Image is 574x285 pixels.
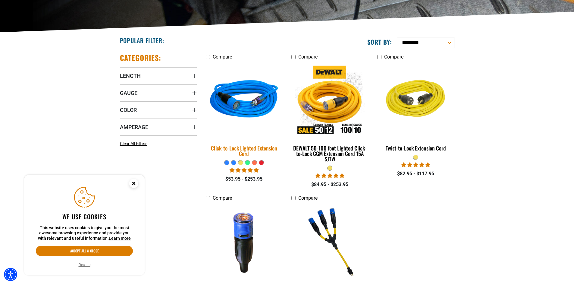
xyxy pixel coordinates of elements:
[213,195,232,201] span: Compare
[367,38,392,46] label: Sort by:
[120,53,162,62] h2: Categories:
[291,145,368,162] div: DEWALT 50-100 foot Lighted Click-to-Lock CGM Extension Cord 15A SJTW
[120,124,148,131] span: Amperage
[292,66,368,135] img: DEWALT 50-100 foot Lighted Click-to-Lock CGM Extension Cord 15A SJTW
[292,207,368,276] img: Click-to-Lock 3-Outlet Locking Extension Cord Adapter
[291,63,368,165] a: DEWALT 50-100 foot Lighted Click-to-Lock CGM Extension Cord 15A SJTW DEWALT 50-100 foot Lighted C...
[384,54,403,60] span: Compare
[123,175,145,194] button: Close this option
[315,173,344,179] span: 4.84 stars
[206,63,283,160] a: blue Click-to-Lock Lighted Extension Cord
[36,213,133,220] h2: We use cookies
[36,246,133,256] button: Accept all & close
[298,195,318,201] span: Compare
[120,84,197,101] summary: Gauge
[36,225,133,241] p: This website uses cookies to give you the most awesome browsing experience and provide you with r...
[24,175,145,276] aside: Cookie Consent
[120,36,164,44] h2: Popular Filter:
[206,176,283,183] div: $53.95 - $253.95
[120,90,137,97] span: Gauge
[401,162,430,168] span: 5.00 stars
[230,167,259,173] span: 4.87 stars
[377,63,454,154] a: yellow Twist-to-Lock Extension Cord
[77,262,92,268] button: Decline
[377,145,454,151] div: Twist-to-Lock Extension Cord
[120,67,197,84] summary: Length
[120,141,150,147] a: Clear All Filters
[120,119,197,135] summary: Amperage
[109,236,131,241] a: This website uses cookies to give you the most awesome browsing experience and provide you with r...
[206,145,283,156] div: Click-to-Lock Lighted Extension Cord
[120,101,197,118] summary: Color
[377,170,454,177] div: $82.95 - $117.95
[120,141,147,146] span: Clear All Filters
[120,106,137,113] span: Color
[120,72,141,79] span: Length
[298,54,318,60] span: Compare
[378,66,454,135] img: yellow
[291,181,368,188] div: $84.95 - $253.95
[202,62,286,139] img: blue
[4,268,17,281] div: Accessibility Menu
[206,207,282,276] img: DIY 15A-125V Click-to-Lock Lighted Connector
[213,54,232,60] span: Compare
